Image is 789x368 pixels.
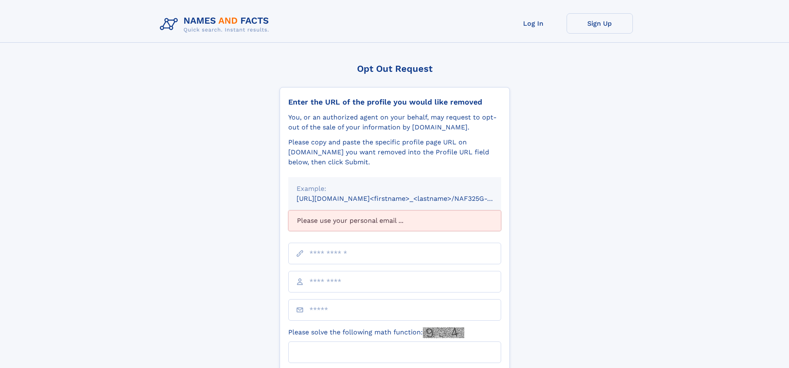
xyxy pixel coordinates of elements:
a: Log In [500,13,567,34]
a: Sign Up [567,13,633,34]
div: Please use your personal email ... [288,210,501,231]
label: Please solve the following math function: [288,327,464,338]
div: Enter the URL of the profile you would like removed [288,97,501,107]
div: Example: [297,184,493,194]
div: Please copy and paste the specific profile page URL on [DOMAIN_NAME] you want removed into the Pr... [288,137,501,167]
div: You, or an authorized agent on your behalf, may request to opt-out of the sale of your informatio... [288,112,501,132]
small: [URL][DOMAIN_NAME]<firstname>_<lastname>/NAF325G-xxxxxxxx [297,195,517,202]
div: Opt Out Request [280,63,510,74]
img: Logo Names and Facts [157,13,276,36]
